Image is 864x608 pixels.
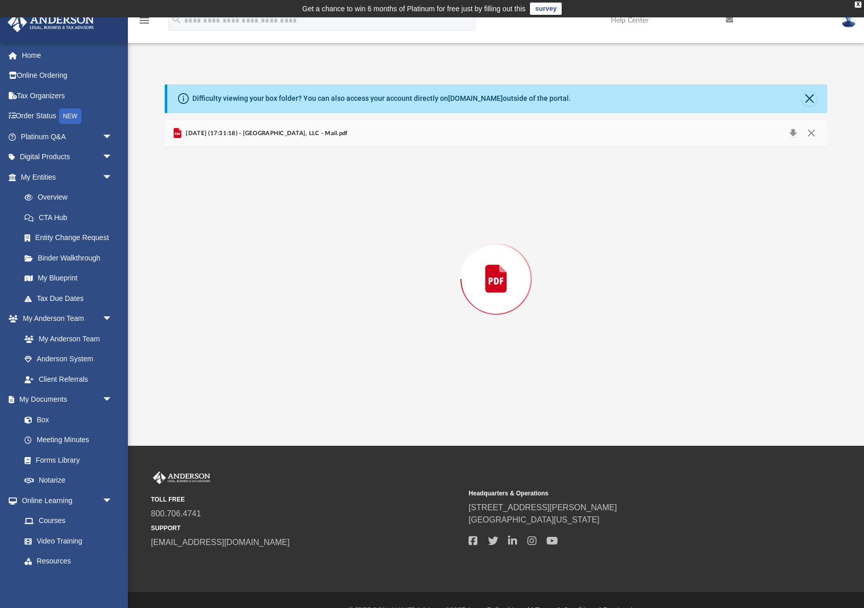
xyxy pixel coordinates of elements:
[469,515,600,524] a: [GEOGRAPHIC_DATA][US_STATE]
[5,12,97,32] img: Anderson Advisors Platinum Portal
[841,13,856,28] img: User Pic
[138,19,150,27] a: menu
[7,85,128,106] a: Tax Organizers
[192,93,571,104] div: Difficulty viewing your box folder? You can also access your account directly on outside of the p...
[7,45,128,66] a: Home
[7,106,128,127] a: Order StatusNEW
[448,94,503,102] a: [DOMAIN_NAME]
[802,92,816,106] button: Close
[102,126,123,147] span: arrow_drop_down
[171,14,182,25] i: search
[184,129,347,138] span: [DATE] (17:31:18) - [GEOGRAPHIC_DATA], LLC - Mail.pdf
[530,3,562,15] a: survey
[14,470,123,491] a: Notarize
[14,288,128,309] a: Tax Due Dates
[7,147,128,167] a: Digital Productsarrow_drop_down
[151,524,461,533] small: SUPPORT
[14,187,128,208] a: Overview
[7,309,123,329] a: My Anderson Teamarrow_drop_down
[14,511,123,531] a: Courses
[7,66,128,86] a: Online Ordering
[102,571,123,592] span: arrow_drop_down
[102,389,123,410] span: arrow_drop_down
[7,389,123,410] a: My Documentsarrow_drop_down
[802,126,821,141] button: Close
[151,538,290,547] a: [EMAIL_ADDRESS][DOMAIN_NAME]
[14,329,118,349] a: My Anderson Team
[469,503,617,512] a: [STREET_ADDRESS][PERSON_NAME]
[102,490,123,511] span: arrow_drop_down
[14,551,123,572] a: Resources
[165,120,827,411] div: Preview
[469,489,779,498] small: Headquarters & Operations
[14,450,118,470] a: Forms Library
[102,309,123,330] span: arrow_drop_down
[151,509,201,518] a: 800.706.4741
[14,207,128,228] a: CTA Hub
[302,3,526,15] div: Get a chance to win 6 months of Platinum for free just by filling out this
[855,2,861,8] div: close
[14,228,128,248] a: Entity Change Request
[14,531,118,551] a: Video Training
[7,167,128,187] a: My Entitiesarrow_drop_down
[102,167,123,188] span: arrow_drop_down
[138,14,150,27] i: menu
[14,268,123,289] a: My Blueprint
[14,430,123,450] a: Meeting Minutes
[59,108,81,124] div: NEW
[7,126,128,147] a: Platinum Q&Aarrow_drop_down
[151,495,461,504] small: TOLL FREE
[7,490,123,511] a: Online Learningarrow_drop_down
[7,571,128,592] a: Billingarrow_drop_down
[14,349,123,370] a: Anderson System
[102,147,123,168] span: arrow_drop_down
[784,126,802,141] button: Download
[151,471,212,485] img: Anderson Advisors Platinum Portal
[14,409,118,430] a: Box
[14,248,128,268] a: Binder Walkthrough
[14,369,123,389] a: Client Referrals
